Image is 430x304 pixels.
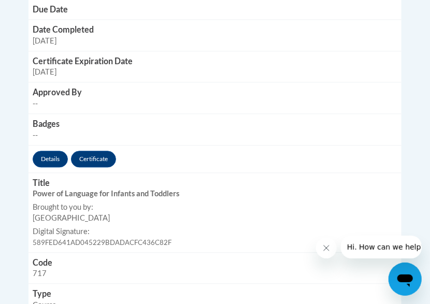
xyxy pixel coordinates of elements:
a: Details button [33,151,68,167]
span: 589FED641AD045229BDADACFC436C82F [33,238,171,247]
h3: Certificate Expiration Date [33,55,397,67]
h3: Due Date [33,4,397,16]
span: [DATE] [33,67,56,76]
iframe: Close message [316,238,337,258]
h3: Badges [33,118,397,130]
h3: Code [33,257,397,269]
div: Power of Language for Infants and Toddlers [33,189,397,199]
h3: Approved By [33,86,397,98]
a: Certificate [71,151,116,167]
iframe: Button to launch messaging window [389,263,422,296]
h3: Type [33,288,397,300]
h3: Date Completed [33,24,397,36]
h3: Title [33,177,397,189]
td: Actions [28,145,402,172]
span: Hi. How can we help? [6,7,84,16]
td: 717 [28,252,402,284]
td: -- [28,113,402,145]
iframe: Message from company [341,236,422,258]
label: Brought to you by: [33,202,397,213]
span: [GEOGRAPHIC_DATA] [33,213,110,222]
span: [DATE] [33,36,56,45]
td: -- [28,82,402,113]
label: Digital Signature: [33,226,397,237]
